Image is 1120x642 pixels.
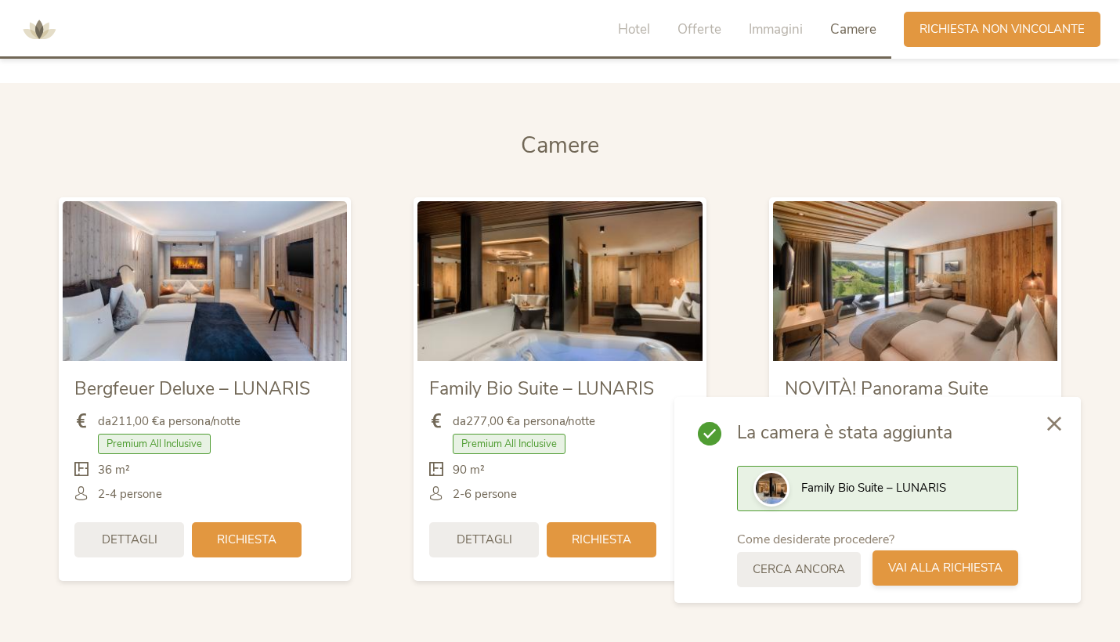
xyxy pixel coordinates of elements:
[801,480,946,496] span: Family Bio Suite – LUNARIS
[429,377,654,401] span: Family Bio Suite – LUNARIS
[572,532,631,548] span: Richiesta
[785,377,988,401] span: NOVITÀ! Panorama Suite
[737,531,894,548] span: Come desiderate procedere?
[466,413,514,429] b: 277,00 €
[677,20,721,38] span: Offerte
[111,413,159,429] b: 211,00 €
[457,532,512,548] span: Dettagli
[98,413,240,430] span: da a persona/notte
[919,21,1085,38] span: Richiesta non vincolante
[16,23,63,34] a: AMONTI & LUNARIS Wellnessresort
[453,434,565,454] span: Premium All Inclusive
[737,420,1018,445] span: La camera è stata aggiunta
[74,377,310,401] span: Bergfeuer Deluxe – LUNARIS
[756,473,787,504] img: Preview
[888,560,1003,576] span: Vai alla richiesta
[618,20,650,38] span: Hotel
[453,486,517,503] span: 2-6 persone
[453,462,485,478] span: 90 m²
[749,20,803,38] span: Immagini
[417,201,702,361] img: Family Bio Suite – LUNARIS
[453,413,595,430] span: da a persona/notte
[753,561,845,578] span: Cerca ancora
[217,532,276,548] span: Richiesta
[98,486,162,503] span: 2-4 persone
[98,462,130,478] span: 36 m²
[521,130,599,160] span: Camere
[102,532,157,548] span: Dettagli
[63,201,347,361] img: Bergfeuer Deluxe – LUNARIS
[98,434,211,454] span: Premium All Inclusive
[830,20,876,38] span: Camere
[773,201,1057,361] img: NOVITÀ! Panorama Suite
[16,6,63,53] img: AMONTI & LUNARIS Wellnessresort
